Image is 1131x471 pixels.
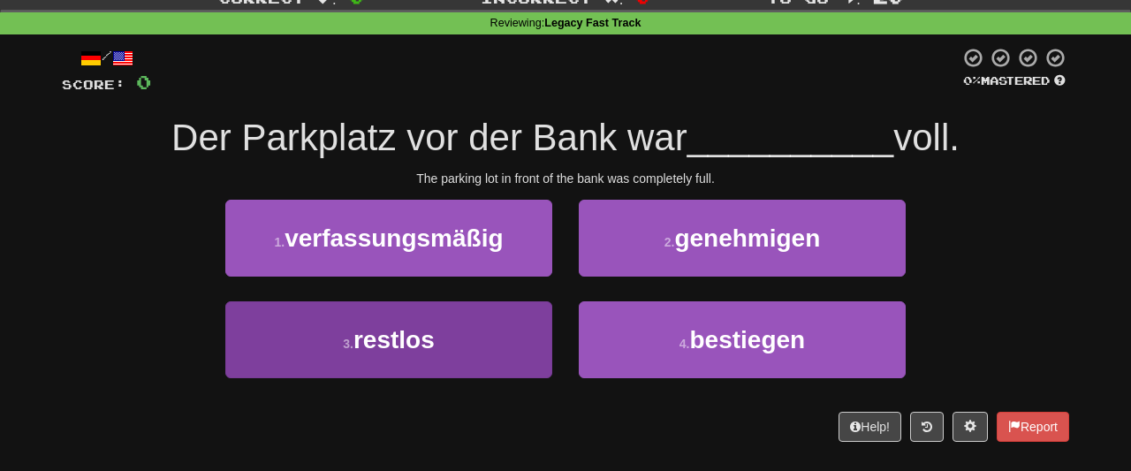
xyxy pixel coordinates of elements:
[687,117,894,158] span: __________
[689,326,805,353] span: bestiegen
[893,117,960,158] span: voll.
[225,301,552,378] button: 3.restlos
[997,412,1069,442] button: Report
[343,337,353,351] small: 3 .
[960,73,1069,89] div: Mastered
[963,73,981,87] span: 0 %
[274,235,285,249] small: 1 .
[839,412,901,442] button: Help!
[136,71,151,93] span: 0
[544,17,641,29] strong: Legacy Fast Track
[62,170,1069,187] div: The parking lot in front of the bank was completely full.
[62,47,151,69] div: /
[171,117,687,158] span: Der Parkplatz vor der Bank war
[664,235,675,249] small: 2 .
[679,337,690,351] small: 4 .
[674,224,820,252] span: genehmigen
[579,301,906,378] button: 4.bestiegen
[225,200,552,277] button: 1.verfassungsmäßig
[579,200,906,277] button: 2.genehmigen
[62,77,125,92] span: Score:
[910,412,944,442] button: Round history (alt+y)
[353,326,435,353] span: restlos
[285,224,503,252] span: verfassungsmäßig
